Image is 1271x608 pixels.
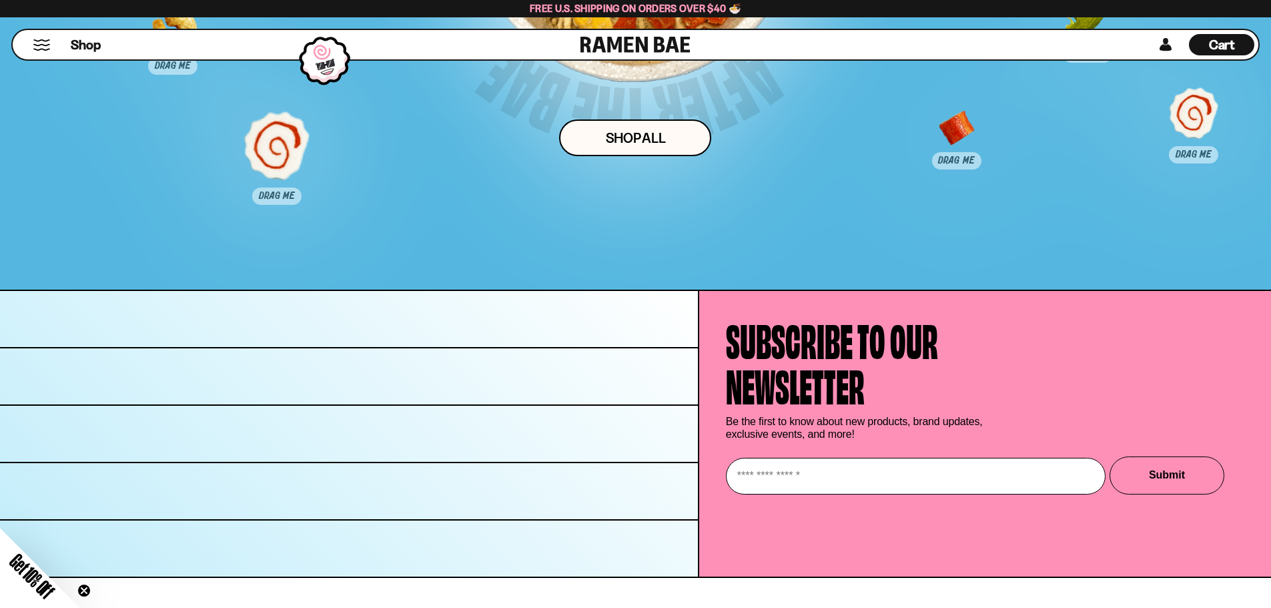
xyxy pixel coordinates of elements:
span: Free U.S. Shipping on Orders over $40 🍜 [530,2,741,15]
button: Mobile Menu Trigger [33,39,51,51]
span: Get 10% Off [6,550,58,602]
span: Shop [71,36,101,54]
span: Cart [1209,37,1235,53]
a: Shop [71,34,101,55]
h4: Subscribe to our newsletter [726,315,938,406]
a: Shop ALl [559,119,711,156]
a: Cart [1189,30,1254,59]
button: Submit [1110,457,1224,495]
button: Close teaser [77,584,91,597]
input: Enter your email [726,458,1106,495]
p: Be the first to know about new products, brand updates, exclusive events, and more! [726,415,993,440]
